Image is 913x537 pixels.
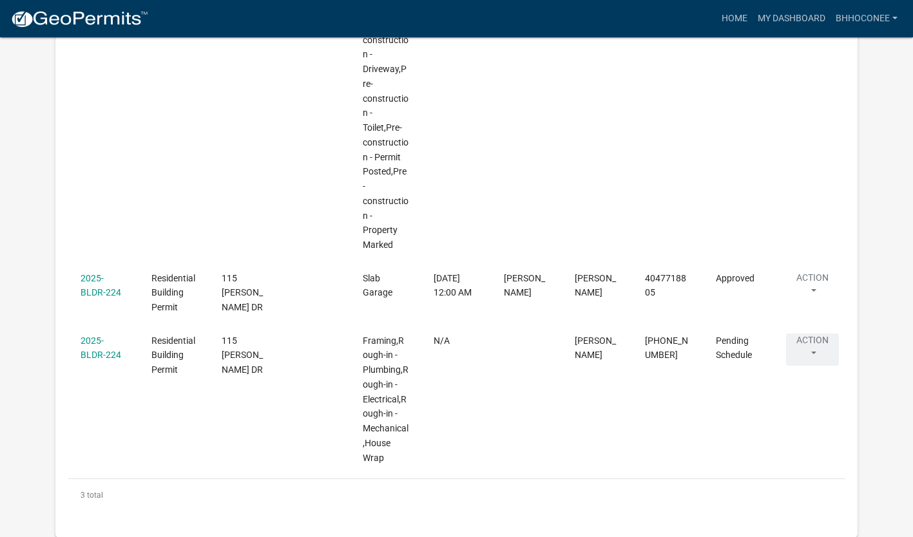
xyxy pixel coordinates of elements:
span: Josh Clark [575,335,616,361]
span: 115 ELLMAN DR [222,335,263,375]
span: 09/16/2025, 12:00 AM [434,273,472,298]
span: Josh Clark [575,273,616,298]
span: Michele Rivera [504,273,545,298]
a: BHHOconee [831,6,903,31]
span: 404-771-8805 [645,335,688,361]
a: My Dashboard [753,6,831,31]
button: Action [786,334,839,366]
a: 2025-BLDR-224 [81,273,121,298]
span: Residential Building Permit [151,273,195,313]
button: Action [786,271,839,303]
span: 4047718805 [645,273,686,298]
span: Framing,Rough-in - Plumbing,Rough-in - Electrical,Rough-in - Mechanical,House Wrap [363,335,408,463]
span: Pending Schedule [716,335,752,361]
a: Home [716,6,753,31]
span: 115 ELLMAN DR [222,273,263,313]
span: Slab Garage [363,273,392,298]
span: N/A [434,335,450,346]
span: Residential Building Permit [151,335,195,375]
span: Approved [716,273,754,283]
a: 2025-BLDR-224 [81,335,121,361]
div: 3 total [68,479,845,511]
